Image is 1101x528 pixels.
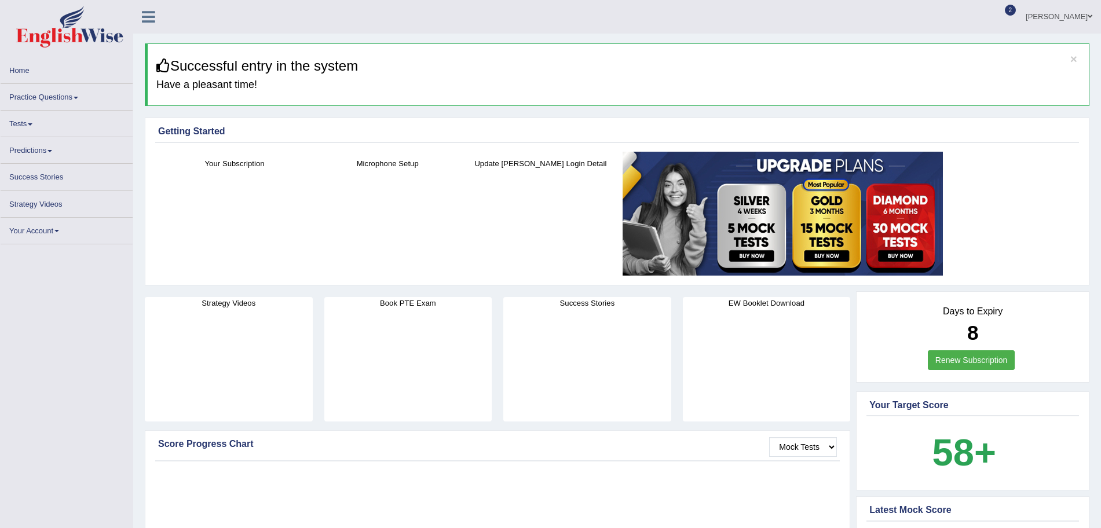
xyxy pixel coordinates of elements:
[1070,53,1077,65] button: ×
[1,137,133,160] a: Predictions
[1005,5,1016,16] span: 2
[869,398,1076,412] div: Your Target Score
[967,321,978,344] b: 8
[145,297,313,309] h4: Strategy Videos
[158,437,837,451] div: Score Progress Chart
[158,124,1076,138] div: Getting Started
[1,57,133,80] a: Home
[869,503,1076,517] div: Latest Mock Score
[1,218,133,240] a: Your Account
[1,84,133,107] a: Practice Questions
[928,350,1015,370] a: Renew Subscription
[317,157,458,170] h4: Microphone Setup
[1,111,133,133] a: Tests
[324,297,492,309] h4: Book PTE Exam
[470,157,611,170] h4: Update [PERSON_NAME] Login Detail
[156,58,1080,74] h3: Successful entry in the system
[1,164,133,186] a: Success Stories
[932,431,996,474] b: 58+
[683,297,851,309] h4: EW Booklet Download
[164,157,305,170] h4: Your Subscription
[869,306,1076,317] h4: Days to Expiry
[503,297,671,309] h4: Success Stories
[1,191,133,214] a: Strategy Videos
[623,152,943,276] img: small5.jpg
[156,79,1080,91] h4: Have a pleasant time!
